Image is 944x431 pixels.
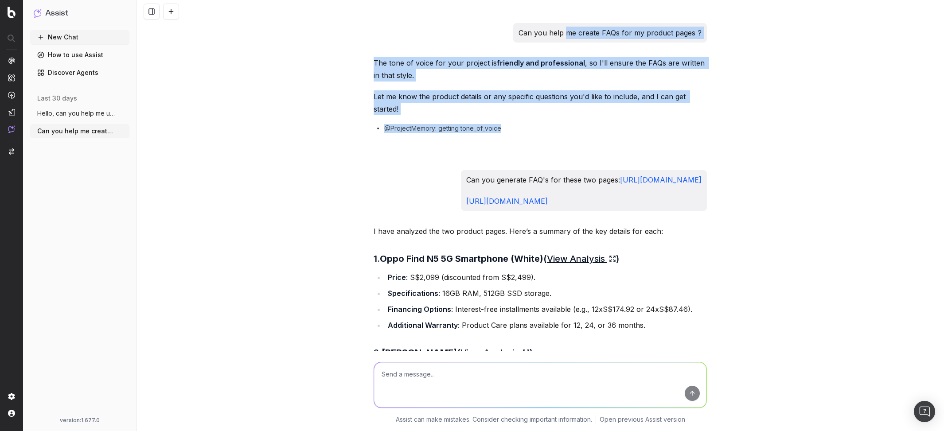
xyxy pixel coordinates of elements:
img: My account [8,410,15,417]
button: Can you help me create FAQs for my produ [30,124,129,138]
p: Assist can make mistakes. Consider checking important information. [396,415,592,424]
img: Activation [8,91,15,99]
div: version: 1.677.0 [34,417,126,424]
strong: Additional Warranty [388,321,458,330]
strong: Price [388,273,406,282]
span: last 30 days [37,94,77,103]
button: Hello, can you help me understand the cu [30,106,129,120]
img: Setting [8,393,15,400]
img: Assist [8,125,15,133]
button: Assist [34,7,126,19]
p: Can you generate FAQ's for these two pages: [466,174,702,186]
a: [URL][DOMAIN_NAME] [466,197,548,206]
p: Can you help me create FAQs for my product pages ? [519,27,702,39]
img: Switch project [9,148,14,155]
li: : Product Care plans available for 12, 24, or 36 months. [385,319,707,331]
a: Open previous Assist version [600,415,685,424]
strong: Specifications [388,289,438,298]
a: [URL][DOMAIN_NAME] [620,175,702,184]
strong: Financing Options [388,305,451,314]
p: Let me know the product details or any specific questions you'd like to include, and I can get st... [374,90,707,115]
div: Open Intercom Messenger [914,401,935,422]
strong: friendly and professional [497,58,585,67]
strong: [PERSON_NAME] [382,347,457,358]
li: : S$2,099 (discounted from S$2,499). [385,271,707,283]
strong: Oppo Find N5 5G Smartphone (White) [380,253,543,264]
img: Botify logo [8,7,16,18]
a: View Analysis [460,346,530,360]
img: Analytics [8,57,15,64]
a: View Analysis [547,252,616,266]
p: I have analyzed the two product pages. Here’s a summary of the key details for each: [374,225,707,237]
img: Assist [34,9,42,17]
p: The tone of voice for your project is , so I'll ensure the FAQs are written in that style. [374,57,707,82]
h3: 1. ( ) [374,252,707,266]
li: : Interest-free installments available (e.g., 12xS$174.92 or 24xS$87.46). [385,303,707,315]
span: Can you help me create FAQs for my produ [37,127,115,136]
a: Discover Agents [30,66,129,80]
span: @ProjectMemory: getting tone_of_voice [384,124,501,133]
a: How to use Assist [30,48,129,62]
h1: Assist [45,7,68,19]
span: Hello, can you help me understand the cu [37,109,115,118]
button: New Chat [30,30,129,44]
li: : 16GB RAM, 512GB SSD storage. [385,287,707,299]
img: Studio [8,109,15,116]
img: Intelligence [8,74,15,82]
h3: 2. ( ) [374,346,707,360]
